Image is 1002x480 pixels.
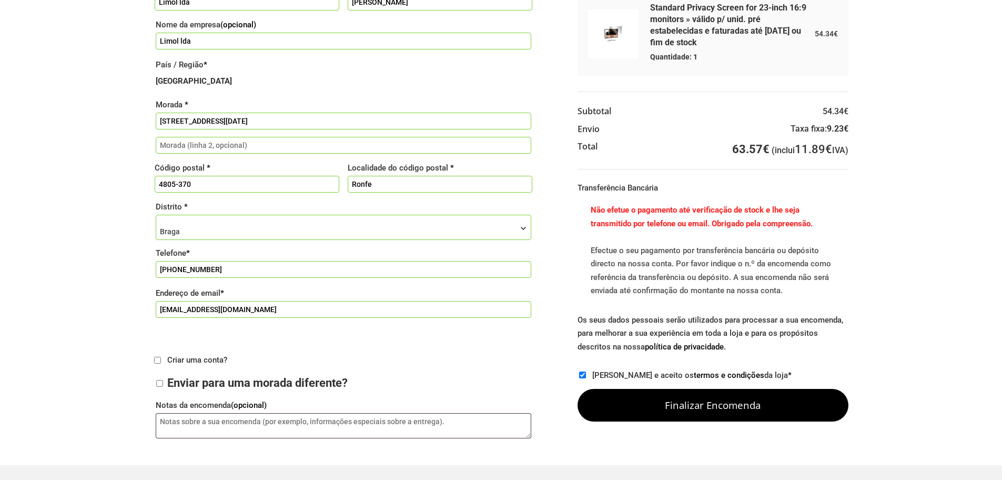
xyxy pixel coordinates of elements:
p: Efectue o seu pagamento por transferência bancária ou depósito directo na nossa conta. Por favor ... [585,204,841,298]
p: Os seus dados pessoais serão utilizados para processar a sua encomenda, para melhorar a sua exper... [578,314,848,366]
span: Distrito [156,215,532,240]
img: QVNGMjNXOUVV.jpg [588,9,638,59]
span: € [825,143,832,156]
label: Distrito [156,199,532,215]
th: Subtotal [578,103,611,121]
span: 11.89 [795,143,832,156]
b: Não efetue o pagamento até verificação de stock e lhe seja transmitido por telefone ou email. Obr... [591,205,813,228]
input: Morada (linha 2, opcional) [156,137,532,154]
span: (opcional) [231,401,267,410]
span: Quantidade: 1 [650,48,814,65]
a: política de privacidade [645,342,724,352]
input: Enviar para uma morada diferente? [156,380,163,387]
label: Localidade do código postal [348,160,532,176]
label: Nome da empresa [156,17,532,33]
label: Endereço de email [156,285,532,301]
span: € [763,143,770,156]
span: € [844,124,848,134]
bdi: 54.34 [815,29,838,38]
button: Finalizar encomenda [578,389,848,422]
input: Nome da rua e número da porta [156,113,532,129]
span: € [844,106,848,116]
a: Standard Privacy Screen for 23-inch 16:9 monitors » válido p/ unid. pré estabelecidas e faturadas... [650,3,806,47]
span: (opcional) [220,20,256,29]
input: Criar uma conta? [154,357,161,364]
bdi: 54.34 [823,106,848,116]
label: [PERSON_NAME] e aceito os da loja [592,371,792,380]
label: Transferência Bancária [578,183,658,193]
bdi: 63.57 [732,143,770,156]
label: Morada [156,97,532,113]
label: Taxa fixa: [791,124,848,134]
span: Criar uma conta? [167,355,227,365]
span: Enviar para uma morada diferente? [167,376,348,389]
th: Total [578,138,598,158]
bdi: 9.23 [827,124,848,134]
a: termos e condições [694,371,764,380]
span: Braga [156,215,531,241]
th: Envio [578,121,600,138]
span: € [834,29,838,38]
small: (inclui IVA) [772,145,848,155]
label: Notas da encomenda [156,397,532,413]
label: País / Região [156,57,532,73]
label: Telefone [156,245,532,261]
strong: [GEOGRAPHIC_DATA] [156,76,232,86]
label: Código postal [155,160,339,176]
